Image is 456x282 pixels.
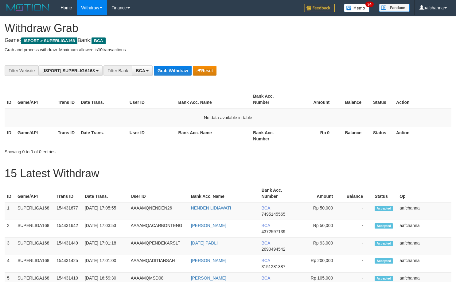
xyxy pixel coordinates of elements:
a: NENDEN LIDIAWATI [191,206,231,210]
p: Grab and process withdraw. Maximum allowed is transactions. [5,47,451,53]
td: SUPERLIGA168 [15,255,54,272]
span: Copy 7495145565 to clipboard [261,212,285,217]
th: Date Trans. [78,91,127,108]
a: [PERSON_NAME] [191,223,226,228]
a: [PERSON_NAME] [191,258,226,263]
td: - [342,255,372,272]
td: [DATE] 17:01:00 [82,255,128,272]
button: BCA [132,65,153,76]
td: aafchanna [397,220,451,237]
span: Accepted [375,223,393,229]
span: Accepted [375,206,393,211]
td: AAAAMQPENDEKARSLT [128,237,189,255]
img: Feedback.jpg [304,4,335,12]
td: [DATE] 17:03:53 [82,220,128,237]
th: Trans ID [55,127,78,144]
th: Status [371,127,394,144]
td: 154431425 [54,255,82,272]
td: - [342,220,372,237]
th: Trans ID [54,185,82,202]
th: Game/API [15,185,54,202]
td: Rp 50,000 [297,202,342,220]
td: [DATE] 17:01:18 [82,237,128,255]
td: 154431449 [54,237,82,255]
th: Balance [339,127,371,144]
img: panduan.png [379,4,410,12]
h1: 15 Latest Withdraw [5,167,451,180]
th: Bank Acc. Number [251,127,291,144]
h4: Game: Bank: [5,37,451,44]
span: BCA [92,37,105,44]
th: Balance [342,185,372,202]
span: [ISPORT] SUPERLIGA168 [42,68,95,73]
span: BCA [261,206,270,210]
th: Amount [291,91,339,108]
td: 154431677 [54,202,82,220]
span: BCA [136,68,145,73]
span: Accepted [375,276,393,281]
strong: 10 [98,47,103,52]
th: Balance [339,91,371,108]
td: - [342,202,372,220]
span: BCA [261,276,270,280]
th: Game/API [15,91,55,108]
span: Copy 4372597139 to clipboard [261,229,285,234]
td: [DATE] 17:05:55 [82,202,128,220]
td: SUPERLIGA168 [15,237,54,255]
td: No data available in table [5,108,451,127]
a: [PERSON_NAME] [191,276,226,280]
th: Bank Acc. Name [189,185,259,202]
div: Filter Bank [103,65,132,76]
span: 34 [365,2,374,7]
a: [DATE] PADLI [191,241,218,245]
th: ID [5,91,15,108]
td: AAAAMQADITIANSAH [128,255,189,272]
span: BCA [261,258,270,263]
th: Trans ID [55,91,78,108]
th: Bank Acc. Number [251,91,291,108]
th: User ID [128,185,189,202]
span: Accepted [375,258,393,264]
img: MOTION_logo.png [5,3,51,12]
th: Bank Acc. Number [259,185,297,202]
th: Date Trans. [82,185,128,202]
span: BCA [261,241,270,245]
button: [ISPORT] SUPERLIGA168 [38,65,102,76]
span: BCA [261,223,270,228]
h1: Withdraw Grab [5,22,451,34]
th: Date Trans. [78,127,127,144]
td: 154431642 [54,220,82,237]
th: Action [394,127,451,144]
td: AAAAMQNENDEN26 [128,202,189,220]
th: Bank Acc. Name [176,91,251,108]
td: AAAAMQACARBONTENG [128,220,189,237]
th: Game/API [15,127,55,144]
td: 1 [5,202,15,220]
th: ID [5,185,15,202]
td: - [342,237,372,255]
td: aafchanna [397,237,451,255]
th: Action [394,91,451,108]
td: Rp 93,000 [297,237,342,255]
td: 4 [5,255,15,272]
img: Button%20Memo.svg [344,4,370,12]
th: User ID [127,91,176,108]
th: Amount [297,185,342,202]
td: SUPERLIGA168 [15,220,54,237]
button: Reset [193,66,216,76]
span: Copy 3151281387 to clipboard [261,264,285,269]
div: Filter Website [5,65,38,76]
th: Op [397,185,451,202]
span: Copy 2690494542 to clipboard [261,247,285,252]
td: 2 [5,220,15,237]
button: Grab Withdraw [154,66,192,76]
td: aafchanna [397,202,451,220]
th: User ID [127,127,176,144]
span: Accepted [375,241,393,246]
th: Status [371,91,394,108]
th: ID [5,127,15,144]
div: Showing 0 to 0 of 0 entries [5,146,185,155]
th: Status [372,185,397,202]
td: 3 [5,237,15,255]
td: Rp 200,000 [297,255,342,272]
